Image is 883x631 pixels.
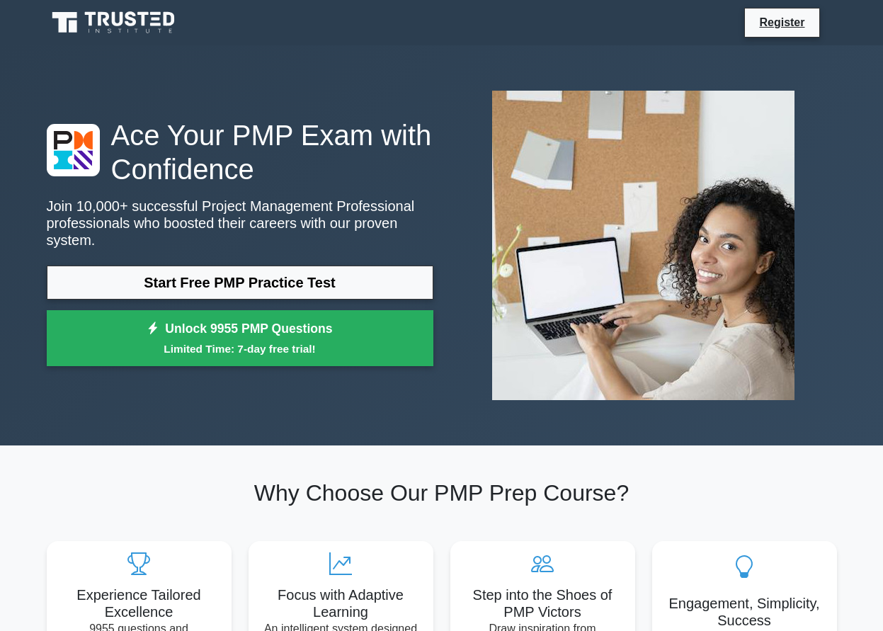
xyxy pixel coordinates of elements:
[47,198,433,249] p: Join 10,000+ successful Project Management Professional professionals who boosted their careers w...
[64,341,416,357] small: Limited Time: 7-day free trial!
[47,118,433,186] h1: Ace Your PMP Exam with Confidence
[751,13,813,31] a: Register
[58,586,220,620] h5: Experience Tailored Excellence
[47,479,837,506] h2: Why Choose Our PMP Prep Course?
[47,266,433,300] a: Start Free PMP Practice Test
[47,310,433,367] a: Unlock 9955 PMP QuestionsLimited Time: 7-day free trial!
[462,586,624,620] h5: Step into the Shoes of PMP Victors
[260,586,422,620] h5: Focus with Adaptive Learning
[663,595,826,629] h5: Engagement, Simplicity, Success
